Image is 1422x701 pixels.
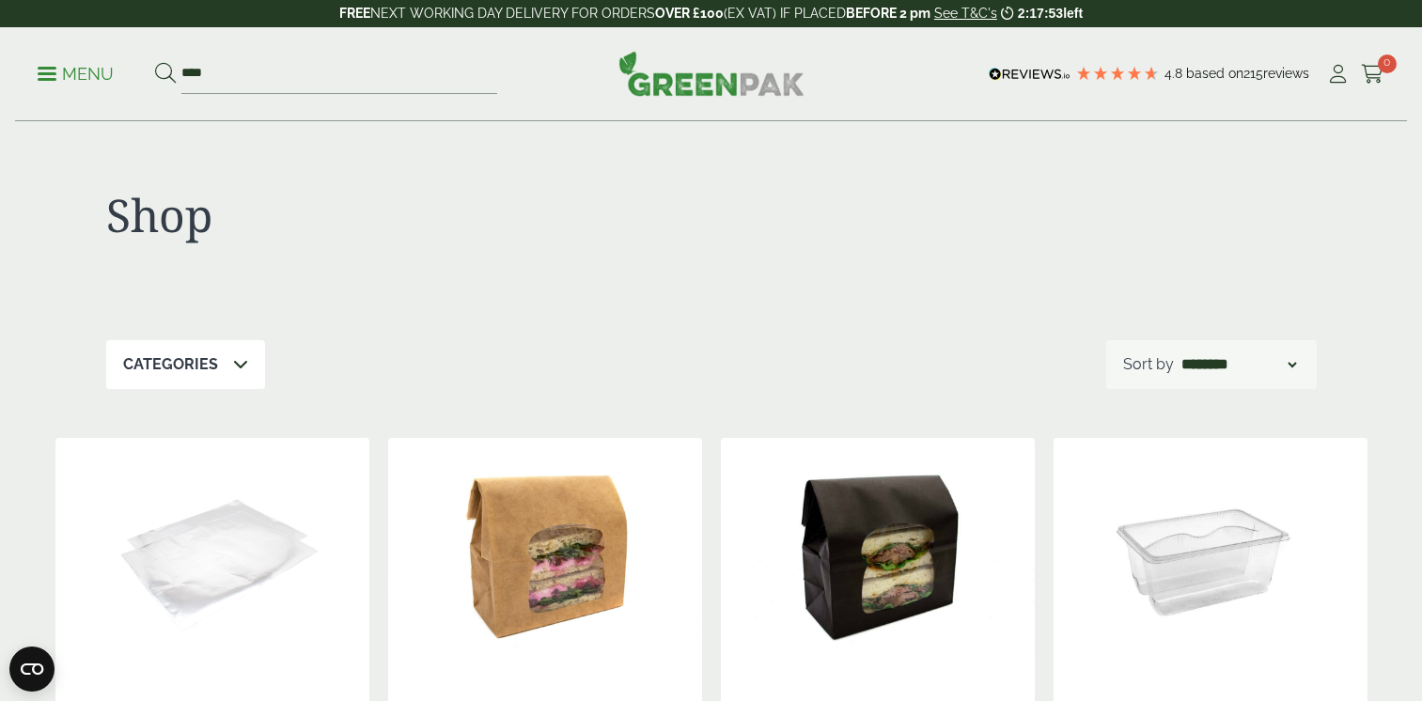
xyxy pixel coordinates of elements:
[1178,353,1300,376] select: Shop order
[9,646,55,692] button: Open CMP widget
[934,6,997,21] a: See T&C's
[989,68,1070,81] img: REVIEWS.io
[1326,65,1350,84] i: My Account
[618,51,805,96] img: GreenPak Supplies
[1075,65,1160,82] div: 4.79 Stars
[38,63,114,86] p: Menu
[1243,66,1263,81] span: 215
[1164,66,1186,81] span: 4.8
[1018,6,1063,21] span: 2:17:53
[846,6,930,21] strong: BEFORE 2 pm
[1263,66,1309,81] span: reviews
[1361,65,1384,84] i: Cart
[655,6,724,21] strong: OVER £100
[55,438,369,673] img: GP3330019D Foil Sheet Sulphate Lined bare
[1054,438,1367,673] img: Plastic Sandwich Bag insert
[388,438,702,673] img: Laminated Kraft Sandwich Bag
[1186,66,1243,81] span: Based on
[339,6,370,21] strong: FREE
[721,438,1035,673] img: Laminated Black Sandwich Bag
[1361,60,1384,88] a: 0
[1123,353,1174,376] p: Sort by
[38,63,114,82] a: Menu
[1063,6,1083,21] span: left
[123,353,218,376] p: Categories
[106,188,711,242] h1: Shop
[1378,55,1397,73] span: 0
